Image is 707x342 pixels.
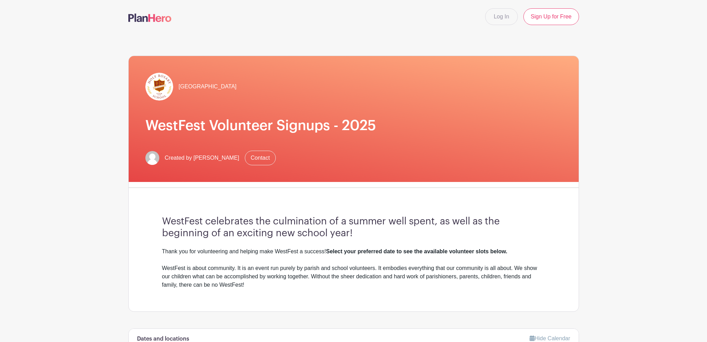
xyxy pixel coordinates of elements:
[165,154,239,162] span: Created by [PERSON_NAME]
[145,151,159,165] img: default-ce2991bfa6775e67f084385cd625a349d9dcbb7a52a09fb2fda1e96e2d18dcdb.png
[162,264,545,289] div: WestFest is about community. It is an event run purely by parish and school volunteers. It embodi...
[128,14,171,22] img: logo-507f7623f17ff9eddc593b1ce0a138ce2505c220e1c5a4e2b4648c50719b7d32.svg
[145,117,562,134] h1: WestFest Volunteer Signups - 2025
[145,73,173,101] img: hr-logo-circle.png
[530,335,570,341] a: Hide Calendar
[485,8,518,25] a: Log In
[326,248,507,254] strong: Select your preferred date to see the available volunteer slots below.
[523,8,579,25] a: Sign Up for Free
[162,216,545,239] h3: WestFest celebrates the culmination of a summer well spent, as well as the beginning of an exciti...
[245,151,276,165] a: Contact
[162,247,545,256] div: Thank you for volunteering and helping make WestFest a success!
[179,82,237,91] span: [GEOGRAPHIC_DATA]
